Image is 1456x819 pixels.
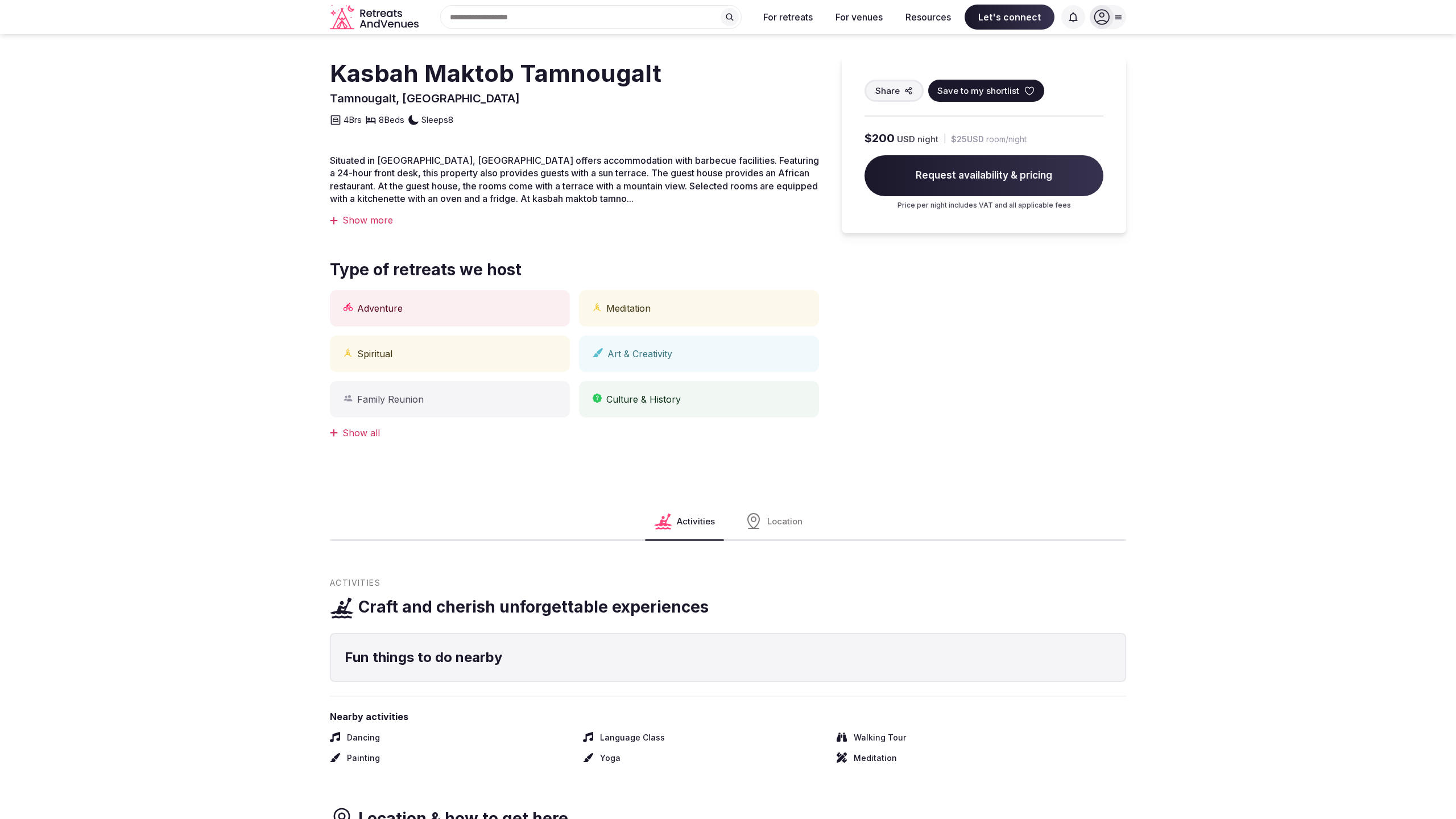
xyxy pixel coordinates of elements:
a: Visit the homepage [330,5,421,30]
span: Request availability & pricing [864,155,1103,196]
span: Activities [330,577,380,589]
span: Language Class [600,732,665,743]
span: $200 [864,130,895,146]
button: Share [864,80,924,102]
span: 4 Brs [344,114,362,126]
button: Save to my shortlist [928,80,1044,102]
span: USD [897,133,915,145]
span: room/night [986,134,1027,145]
span: Type of retreats we host [330,259,522,281]
span: Yoga [600,752,621,764]
div: | [943,133,946,144]
span: Walking Tour [854,732,906,743]
span: night [917,133,938,145]
span: Dancing [347,732,380,743]
span: Share [875,85,900,97]
div: Show more [330,214,819,226]
button: For retreats [754,5,822,30]
h2: Kasbah Maktob Tamnougalt [330,57,661,90]
span: Let's connect [965,5,1054,30]
span: Activities [677,515,715,527]
span: Sleeps 8 [421,114,453,126]
svg: Retreats and Venues company logo [330,5,421,30]
p: Price per night includes VAT and all applicable fees [864,201,1103,210]
div: Show all [330,427,819,439]
span: 8 Beds [379,114,404,126]
span: Tamnougalt, [GEOGRAPHIC_DATA] [330,92,520,105]
span: $25 USD [951,134,984,145]
span: Location [767,515,803,527]
span: Situated in [GEOGRAPHIC_DATA], [GEOGRAPHIC_DATA] offers accommodation with barbecue facilities. F... [330,155,819,204]
h4: Fun things to do nearby [345,648,1111,667]
span: Meditation [854,752,897,764]
h3: Craft and cherish unforgettable experiences [358,596,709,618]
span: Painting [347,752,380,764]
span: Save to my shortlist [937,85,1019,97]
span: Nearby activities [330,710,1126,723]
button: Resources [896,5,960,30]
button: For venues [826,5,892,30]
